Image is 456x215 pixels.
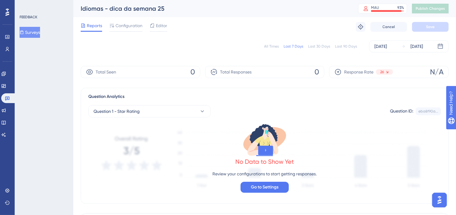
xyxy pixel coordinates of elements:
div: FEEDBACK [20,15,37,20]
span: Total Responses [220,68,252,76]
div: [DATE] [374,43,387,50]
span: N/A [430,67,443,77]
button: Cancel [370,22,407,32]
button: Save [412,22,449,32]
div: eba8f90a... [418,109,438,114]
button: Publish Changes [412,4,449,13]
span: Reports [87,22,102,29]
span: Question 1 - Star Rating [94,108,140,115]
span: Publish Changes [416,6,445,11]
div: Last 90 Days [335,44,357,49]
button: Surveys [20,27,40,38]
button: Go to Settings [241,182,289,193]
div: All Times [264,44,279,49]
div: [DATE] [410,43,423,50]
div: Last 30 Days [308,44,330,49]
span: Editor [156,22,167,29]
iframe: UserGuiding AI Assistant Launcher [430,191,449,209]
span: Go to Settings [251,184,278,191]
div: No Data to Show Yet [235,157,294,166]
span: Total Seen [96,68,116,76]
span: Save [426,24,435,29]
div: Question ID: [390,107,413,115]
span: Response Rate [344,68,373,76]
p: Review your configurations to start getting responses. [213,170,317,177]
div: MAU [371,5,379,10]
span: Question Analytics [88,93,124,100]
button: Question 1 - Star Rating [88,105,211,117]
span: Cancel [383,24,395,29]
div: 93 % [397,5,404,10]
div: Last 7 Days [284,44,303,49]
span: 26 [380,70,384,74]
div: Idiomas - dica da semana 25 [81,4,343,13]
span: 0 [190,67,195,77]
span: Need Help? [14,2,38,9]
span: 0 [314,67,319,77]
span: Configuration [116,22,142,29]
